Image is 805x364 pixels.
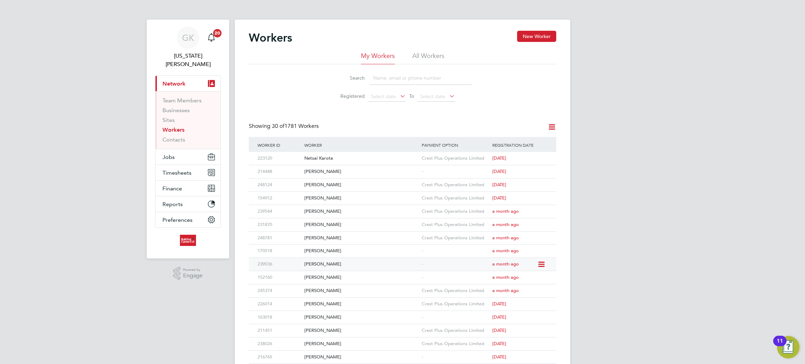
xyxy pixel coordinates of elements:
nav: Main navigation [147,20,229,259]
a: 245374[PERSON_NAME]Crest Plus Operations Limiteda month ago [256,284,549,290]
span: a month ago [492,221,519,227]
div: Worker ID [256,137,303,153]
div: [PERSON_NAME] [303,245,420,257]
div: 11 [777,341,783,350]
span: [DATE] [492,327,506,333]
li: My Workers [361,52,395,64]
span: [DATE] [492,314,506,320]
a: Sites [162,117,175,123]
button: Jobs [155,149,220,165]
a: 211451[PERSON_NAME]Crest Plus Operations Limited[DATE] [256,324,549,330]
div: 231870 [256,218,303,231]
div: [PERSON_NAME] [303,337,420,350]
div: Crest Plus Operations Limited [420,298,491,311]
span: Georgia King [155,52,221,68]
div: [PERSON_NAME] [303,284,420,297]
span: GK [182,33,194,42]
a: 214488[PERSON_NAME]-[DATE] [256,165,549,171]
div: Worker [303,137,420,153]
div: [PERSON_NAME] [303,351,420,364]
div: - [420,165,491,178]
div: - [420,351,491,364]
div: 238026 [256,337,303,350]
label: Search [333,75,365,81]
div: Network [155,91,220,149]
span: 1781 Workers [272,123,319,130]
span: a month ago [492,208,519,214]
div: [PERSON_NAME] [303,179,420,191]
span: a month ago [492,287,519,293]
span: Select date [371,93,396,100]
span: a month ago [492,261,519,267]
span: [DATE] [492,155,506,161]
span: 20 [213,29,222,37]
a: 239036[PERSON_NAME]-a month ago [256,257,537,263]
div: 248124 [256,179,303,191]
div: - [420,311,491,324]
a: Businesses [162,107,190,114]
span: Preferences [162,217,193,223]
span: a month ago [492,235,519,241]
div: Showing [249,123,320,130]
span: [DATE] [492,182,506,188]
button: Reports [155,196,220,212]
a: 226014[PERSON_NAME]Crest Plus Operations Limited[DATE] [256,297,549,303]
a: 239544[PERSON_NAME]Crest Plus Operations Limiteda month ago [256,205,549,211]
div: - [420,245,491,257]
span: [DATE] [492,301,506,307]
a: Powered byEngage [173,267,203,280]
a: Contacts [162,136,185,143]
span: Engage [183,273,203,279]
a: 163018[PERSON_NAME]-[DATE] [256,311,549,316]
button: Preferences [155,212,220,227]
a: Team Members [162,97,202,104]
div: 163018 [256,311,303,324]
li: All Workers [412,52,444,64]
button: Finance [155,181,220,196]
span: [DATE] [492,341,506,347]
div: 239036 [256,258,303,271]
button: Timesheets [155,165,220,180]
a: 248781[PERSON_NAME]Crest Plus Operations Limiteda month ago [256,231,549,237]
div: Crest Plus Operations Limited [420,284,491,297]
div: 223120 [256,152,303,165]
a: 248124[PERSON_NAME]Crest Plus Operations Limited[DATE] [256,178,549,184]
div: Crest Plus Operations Limited [420,218,491,231]
div: [PERSON_NAME] [303,232,420,245]
div: Crest Plus Operations Limited [420,192,491,205]
a: 223120Netsai KarotaCrest Plus Operations Limited[DATE] [256,152,549,158]
h2: Workers [249,31,292,45]
div: Crest Plus Operations Limited [420,337,491,350]
input: Name, email or phone number [370,71,472,85]
div: - [420,258,491,271]
a: 154912[PERSON_NAME]Crest Plus Operations Limited[DATE] [256,191,549,197]
div: [PERSON_NAME] [303,324,420,337]
div: 226014 [256,298,303,311]
a: Workers [162,126,184,133]
div: Crest Plus Operations Limited [420,205,491,218]
div: [PERSON_NAME] [303,165,420,178]
div: Crest Plus Operations Limited [420,179,491,191]
div: Netsai Karota [303,152,420,165]
div: [PERSON_NAME] [303,258,420,271]
div: 216765 [256,351,303,364]
button: Network [155,76,220,91]
div: 170518 [256,245,303,257]
span: Jobs [162,154,175,160]
a: 238026[PERSON_NAME]Crest Plus Operations Limited[DATE] [256,337,549,343]
a: 152160[PERSON_NAME]-a month ago [256,271,549,277]
div: [PERSON_NAME] [303,311,420,324]
span: 30 of [272,123,284,130]
div: 248781 [256,232,303,245]
span: Timesheets [162,169,191,176]
div: 214488 [256,165,303,178]
div: [PERSON_NAME] [303,205,420,218]
div: 239544 [256,205,303,218]
div: [PERSON_NAME] [303,298,420,311]
span: [DATE] [492,168,506,174]
div: - [420,271,491,284]
span: Powered by [183,267,203,273]
span: Finance [162,185,182,192]
label: Registered [333,93,365,99]
a: GK[US_STATE][PERSON_NAME] [155,27,221,68]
